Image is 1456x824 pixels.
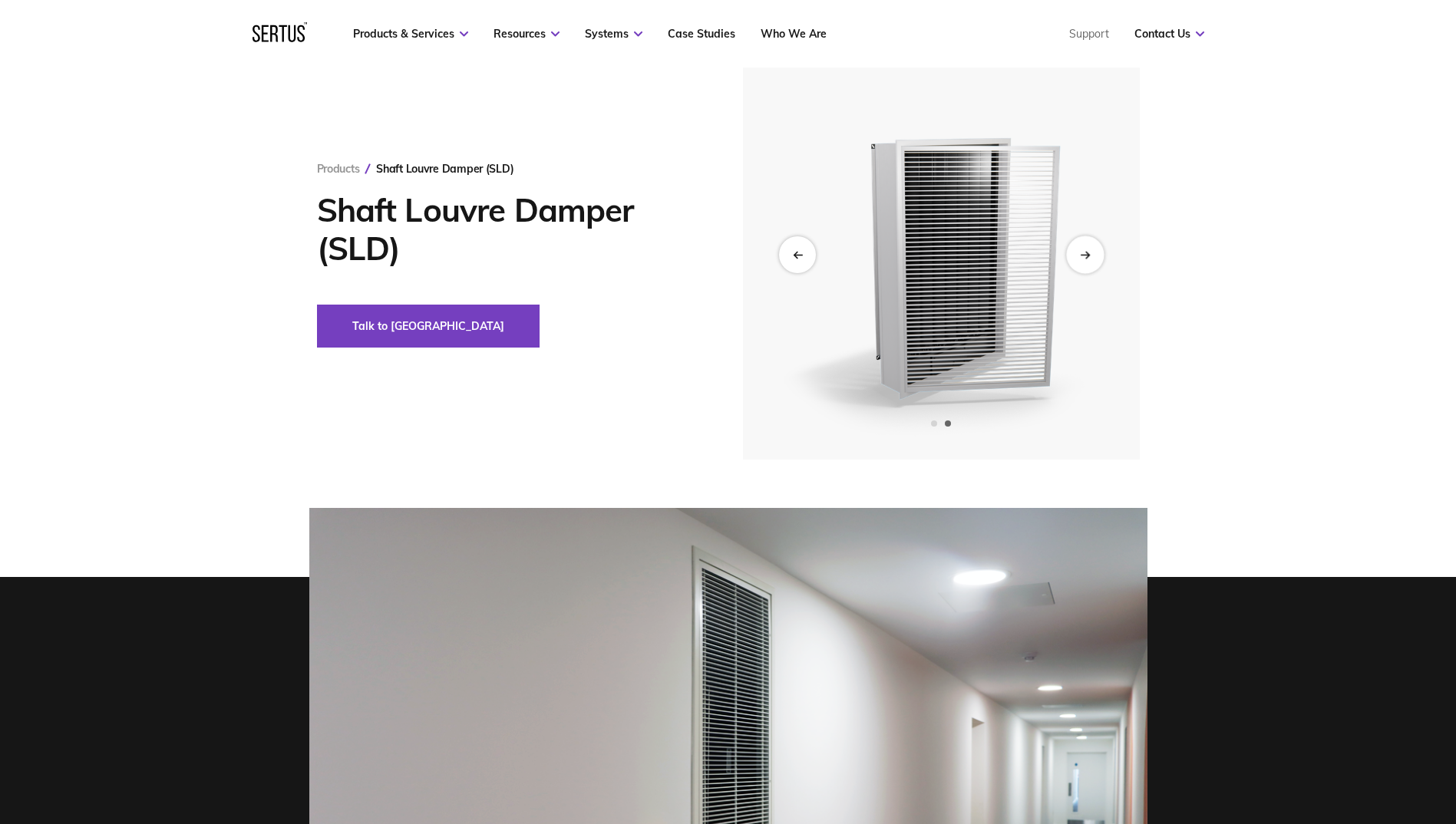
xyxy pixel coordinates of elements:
[931,420,937,427] span: Go to slide 1
[353,27,468,41] a: Products & Services
[668,27,735,41] a: Case Studies
[1066,236,1104,273] div: Next slide
[494,27,560,41] a: Resources
[317,305,540,348] button: Talk to [GEOGRAPHIC_DATA]
[317,191,697,268] h1: Shaft Louvre Damper (SLD)
[585,27,642,41] a: Systems
[761,27,827,41] a: Who We Are
[779,236,816,273] div: Previous slide
[1180,646,1456,824] iframe: Chat Widget
[1134,27,1204,41] a: Contact Us
[317,162,360,176] a: Products
[1069,27,1109,41] a: Support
